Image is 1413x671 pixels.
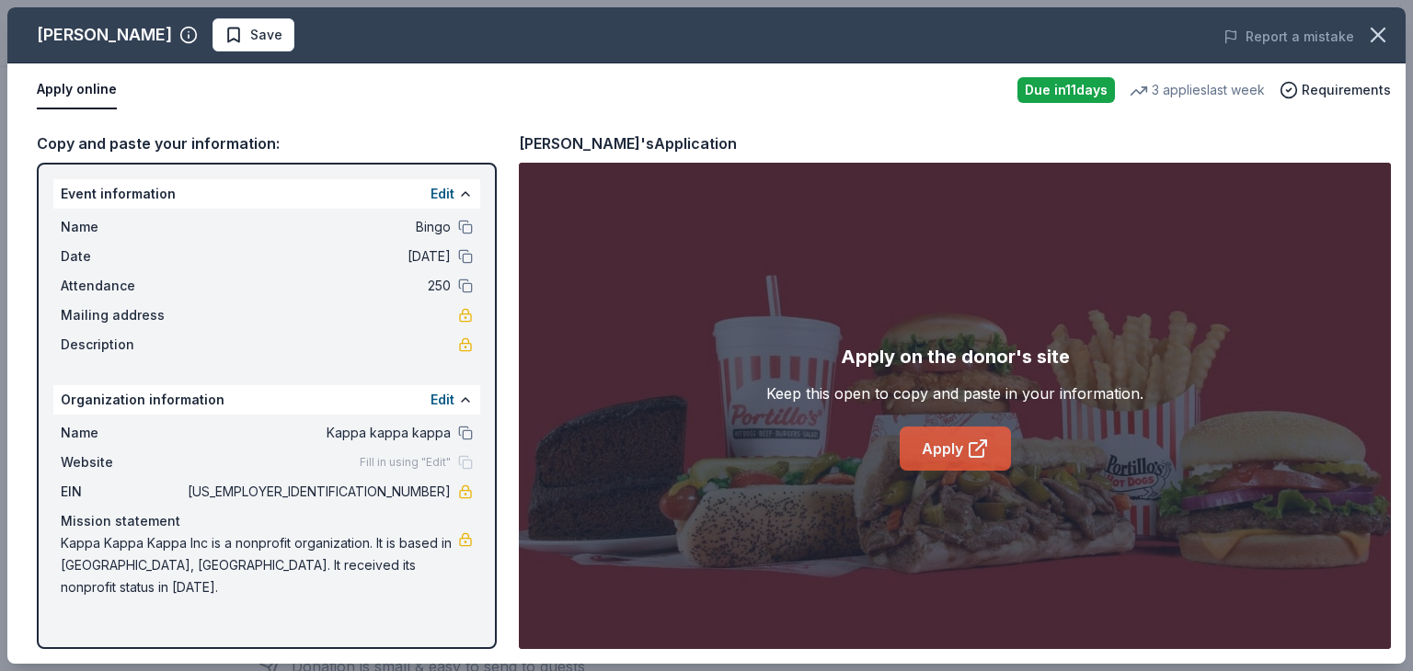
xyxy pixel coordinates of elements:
div: Event information [53,179,480,209]
div: Due in 11 days [1017,77,1115,103]
span: Website [61,451,184,473]
span: 250 [184,275,451,297]
button: Apply online [37,71,117,109]
div: [PERSON_NAME] [37,20,172,50]
span: Mailing address [61,304,184,326]
span: Attendance [61,275,184,297]
span: Date [61,245,184,267]
button: Edit [431,183,454,205]
div: 3 applies last week [1130,79,1265,101]
span: [US_EMPLOYER_IDENTIFICATION_NUMBER] [184,481,451,503]
span: Save [250,24,282,46]
button: Edit [431,389,454,411]
span: Fill in using "Edit" [360,455,451,470]
span: Requirements [1302,79,1391,101]
span: Kappa Kappa Kappa Inc is a nonprofit organization. It is based in [GEOGRAPHIC_DATA], [GEOGRAPHIC_... [61,532,458,598]
div: Organization information [53,385,480,415]
span: Name [61,422,184,444]
div: Copy and paste your information: [37,131,497,155]
span: Bingo [184,216,451,238]
div: Apply on the donor's site [841,342,1070,371]
button: Report a mistake [1223,26,1354,48]
div: [PERSON_NAME]'s Application [519,131,737,155]
span: EIN [61,481,184,503]
span: Kappa kappa kappa [184,422,451,444]
button: Save [213,18,294,51]
span: Description [61,334,184,356]
span: [DATE] [184,245,451,267]
a: Apply [900,426,1011,471]
div: Mission statement [61,510,473,532]
div: Keep this open to copy and paste in your information. [766,382,1143,404]
button: Requirements [1280,79,1391,101]
span: Name [61,216,184,238]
